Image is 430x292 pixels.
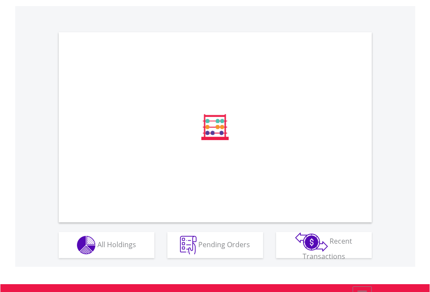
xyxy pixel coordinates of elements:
span: Pending Orders [198,239,250,249]
button: All Holdings [59,232,154,258]
span: All Holdings [97,239,136,249]
button: Pending Orders [167,232,263,258]
img: transactions-zar-wht.png [295,232,328,252]
img: pending_instructions-wht.png [180,236,197,255]
button: Recent Transactions [276,232,372,258]
img: holdings-wht.png [77,236,96,255]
